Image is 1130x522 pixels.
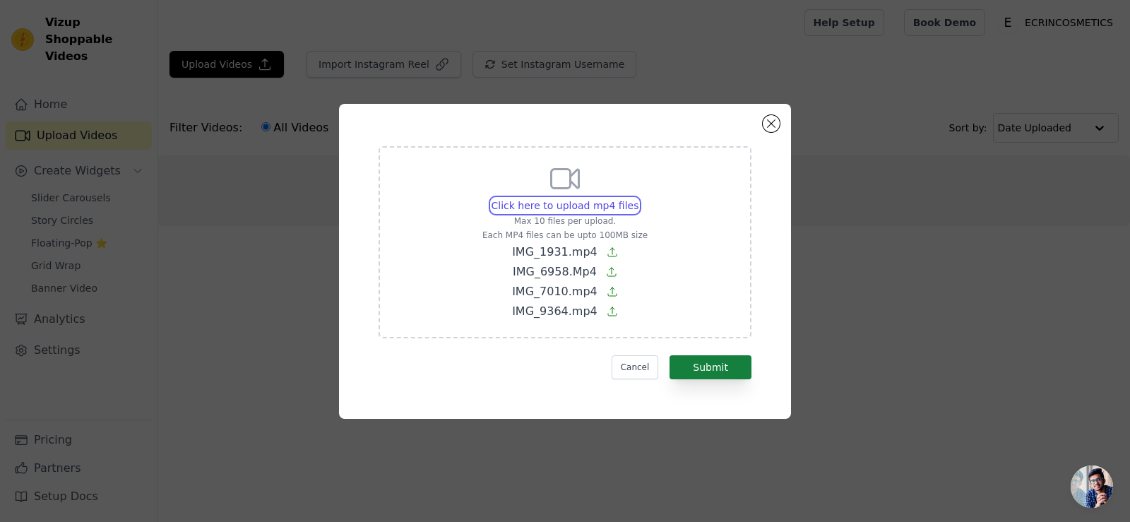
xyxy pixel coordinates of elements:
[482,230,648,241] p: Each MP4 files can be upto 100MB size
[512,285,597,298] span: IMG_7010.mp4
[513,265,597,278] span: IMG_6958.Mp4
[670,355,751,379] button: Submit
[1071,465,1113,508] div: Open chat
[763,115,780,132] button: Close modal
[482,215,648,227] p: Max 10 files per upload.
[612,355,659,379] button: Cancel
[492,200,639,211] span: Click here to upload mp4 files
[512,304,597,318] span: IMG_9364.mp4
[512,245,597,259] span: IMG_1931.mp4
